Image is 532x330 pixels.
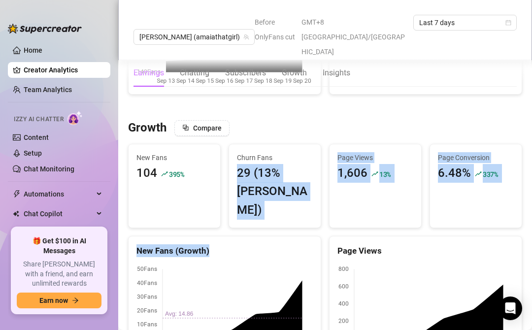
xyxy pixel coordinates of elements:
span: Izzy AI Chatter [14,115,64,124]
a: Team Analytics [24,86,72,94]
a: Chat Monitoring [24,165,74,173]
img: AI Chatter [67,111,83,125]
span: New Fans [136,152,212,163]
div: 1,606 [337,164,367,183]
span: arrow-right [72,297,79,304]
div: 6.48% [438,164,471,183]
div: New Fans (Growth) [136,244,313,258]
span: block [182,124,189,131]
span: Earn now [39,297,68,304]
div: Earnings [133,67,164,79]
a: Creator Analytics [24,62,102,78]
button: Compare [174,120,230,136]
span: Last 7 days [419,15,511,30]
div: Open Intercom Messenger [499,297,522,320]
span: Chat Copilot [24,206,94,222]
div: Insights [323,67,350,79]
span: Amaia (amaiathatgirl) [139,30,249,44]
div: 29 (13% [PERSON_NAME]) [237,164,313,220]
span: GMT+8 [GEOGRAPHIC_DATA]/[GEOGRAPHIC_DATA] [301,15,407,59]
a: Home [24,46,42,54]
a: Setup [24,149,42,157]
div: Chatting [180,67,209,79]
span: Churn Fans [237,152,313,163]
img: logo-BBDzfeDw.svg [8,24,82,33]
img: Chat Copilot [13,210,19,217]
span: 337 % [483,169,498,179]
span: rise [161,170,168,177]
span: 13 % [379,169,391,179]
span: team [243,34,249,40]
span: 🎁 Get $100 in AI Messages [17,236,101,256]
div: Growth [282,67,307,79]
button: Earn nowarrow-right [17,293,101,308]
span: Page Conversion [438,152,514,163]
span: Page Views [337,152,413,163]
span: rise [371,170,378,177]
div: 104 [136,164,157,183]
span: 395 % [169,169,184,179]
span: calendar [505,20,511,26]
a: Content [24,133,49,141]
div: Subscribers [225,67,266,79]
span: rise [475,170,482,177]
span: Share [PERSON_NAME] with a friend, and earn unlimited rewards [17,260,101,289]
span: Before OnlyFans cut [255,15,296,44]
span: Automations [24,186,94,202]
span: Compare [193,124,222,132]
span: thunderbolt [13,190,21,198]
div: Page Views [337,244,514,258]
h3: Growth [128,120,166,136]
